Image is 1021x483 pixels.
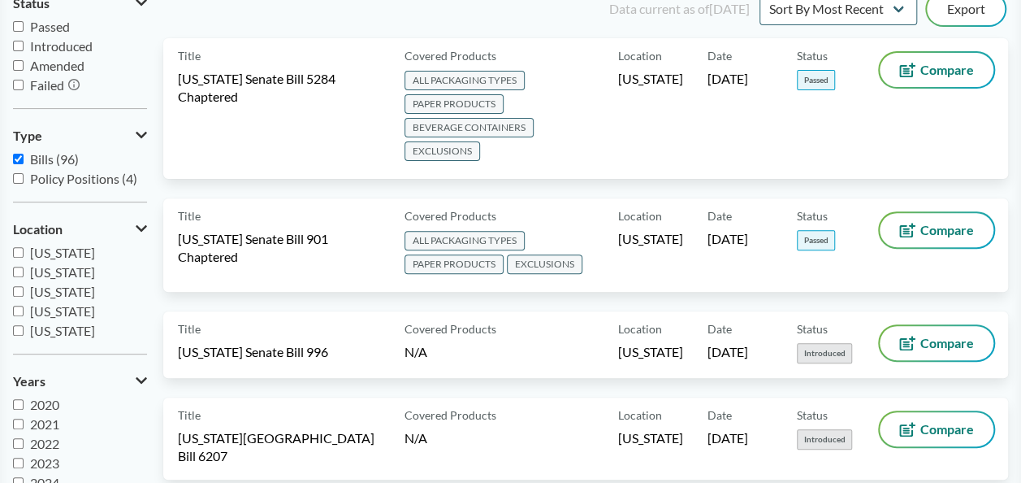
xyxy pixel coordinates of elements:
span: Compare [920,423,974,436]
span: [US_STATE] [30,323,95,338]
span: [US_STATE][GEOGRAPHIC_DATA] Bill 6207 [178,429,385,465]
span: [US_STATE] [30,303,95,319]
input: Passed [13,21,24,32]
input: Failed [13,80,24,90]
span: N/A [405,344,427,359]
span: ALL PACKAGING TYPES [405,231,525,250]
span: Title [178,407,201,424]
input: Amended [13,60,24,71]
input: [US_STATE] [13,267,24,277]
button: Compare [880,326,993,360]
input: 2022 [13,438,24,449]
span: BEVERAGE CONTAINERS [405,118,534,137]
button: Years [13,368,147,395]
span: Date [707,207,732,224]
span: [US_STATE] [618,230,683,248]
span: [US_STATE] [30,245,95,260]
span: Type [13,128,42,143]
span: Date [707,47,732,64]
span: Status [797,407,828,424]
span: 2020 [30,397,59,412]
input: Introduced [13,41,24,51]
span: [US_STATE] [30,264,95,280]
span: Covered Products [405,47,496,64]
span: Location [618,47,662,64]
span: Status [797,207,828,224]
span: Title [178,47,201,64]
span: Compare [920,337,974,350]
span: [DATE] [707,70,748,88]
input: 2020 [13,399,24,410]
span: Failed [30,77,64,93]
span: PAPER PRODUCTS [405,255,504,274]
span: [US_STATE] [618,70,683,88]
span: Passed [30,19,70,34]
button: Location [13,215,147,243]
span: 2021 [30,416,59,432]
span: EXCLUSIONS [507,255,582,274]
input: [US_STATE] [13,247,24,258]
span: Years [13,374,45,389]
span: Compare [920,224,974,237]
button: Compare [880,213,993,247]
span: Status [797,320,828,337]
span: Compare [920,63,974,76]
span: Bills (96) [30,151,79,167]
span: [US_STATE] Senate Bill 5284 Chaptered [178,70,385,106]
input: Policy Positions (4) [13,173,24,184]
span: 2022 [30,436,59,451]
span: 2023 [30,455,59,471]
span: Introduced [797,343,852,363]
button: Compare [880,53,993,87]
span: Amended [30,58,84,73]
input: Bills (96) [13,154,24,164]
span: Covered Products [405,407,496,424]
span: EXCLUSIONS [405,141,480,161]
span: Location [618,207,662,224]
button: Type [13,122,147,150]
span: Status [797,47,828,64]
span: [US_STATE] Senate Bill 996 [178,343,328,361]
span: Date [707,320,732,337]
input: 2023 [13,458,24,468]
span: Passed [797,70,835,90]
span: ALL PACKAGING TYPES [405,71,525,90]
input: [US_STATE] [13,325,24,336]
span: Introduced [797,429,852,450]
span: [DATE] [707,230,748,248]
span: N/A [405,430,427,446]
span: Passed [797,230,835,250]
span: [DATE] [707,343,748,361]
input: 2021 [13,419,24,429]
span: Covered Products [405,207,496,224]
span: Location [618,407,662,424]
span: Location [618,320,662,337]
span: Title [178,320,201,337]
span: Date [707,407,732,424]
input: [US_STATE] [13,306,24,316]
span: Covered Products [405,320,496,337]
span: Introduced [30,38,93,54]
span: Location [13,222,63,237]
span: PAPER PRODUCTS [405,94,504,114]
button: Compare [880,412,993,446]
span: [US_STATE] Senate Bill 901 Chaptered [178,230,385,266]
span: Policy Positions (4) [30,171,137,186]
span: [US_STATE] [618,429,683,447]
span: [DATE] [707,429,748,447]
input: [US_STATE] [13,286,24,297]
span: [US_STATE] [30,284,95,299]
span: [US_STATE] [618,343,683,361]
span: Title [178,207,201,224]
